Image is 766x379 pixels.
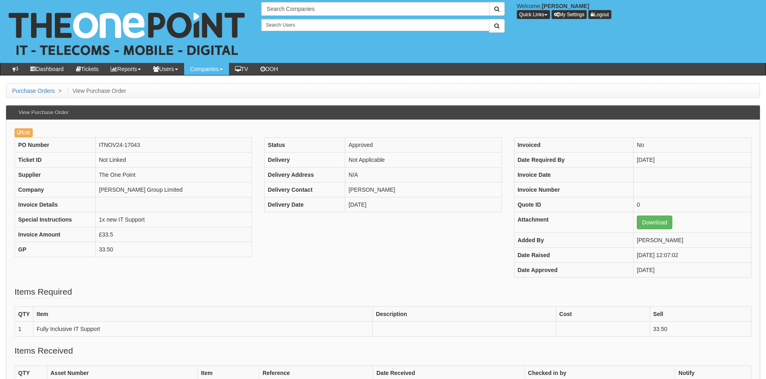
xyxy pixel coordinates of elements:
th: Invoice Amount [15,227,96,242]
th: Status [264,137,345,152]
td: 1 [15,321,34,336]
th: Cost [556,306,650,321]
th: Invoiced [514,137,633,152]
div: Welcome, [511,2,766,19]
h3: View Purchase Order [15,106,72,119]
td: Not Applicable [345,152,502,167]
a: Purchase Orders [12,88,55,94]
td: [DATE] [345,197,502,212]
th: Special Instructions [15,212,96,227]
th: Description [372,306,556,321]
legend: Items Received [15,345,73,357]
th: QTY [15,306,34,321]
td: N/A [345,167,502,182]
th: Date Raised [514,247,633,262]
td: 33.50 [650,321,751,336]
li: View Purchase Order [65,87,126,95]
th: GP [15,242,96,257]
th: Item [33,306,372,321]
legend: Items Required [15,286,72,298]
th: Date Required By [514,152,633,167]
th: Sell [650,306,751,321]
td: [PERSON_NAME] [345,182,502,197]
td: Fully Inclusive IT Support [33,321,372,336]
a: TV [229,63,254,75]
td: £33.5 [96,227,252,242]
b: [PERSON_NAME] [542,3,589,9]
th: Ticket ID [15,152,96,167]
td: [DATE] 12:07:02 [634,247,751,262]
td: ITNOV24-17043 [96,137,252,152]
td: [DATE] [634,152,751,167]
a: My Settings [552,10,587,19]
th: Delivery Address [264,167,345,182]
th: Delivery Contact [264,182,345,197]
th: Delivery [264,152,345,167]
th: Attachment [514,212,633,232]
a: Logout [588,10,611,19]
a: Companies [184,63,229,75]
a: Tickets [70,63,105,75]
td: [DATE] [634,262,751,277]
th: Supplier [15,167,96,182]
td: 1x new IT Support [96,212,252,227]
th: Quote ID [514,197,633,212]
td: 0 [634,197,751,212]
span: > [57,88,64,94]
input: Search Companies [261,2,489,16]
th: Company [15,182,96,197]
th: Invoice Date [514,167,633,182]
th: Invoice Number [514,182,633,197]
a: Reports [105,63,147,75]
th: Date Approved [514,262,633,277]
a: OOH [254,63,284,75]
td: 33.50 [96,242,252,257]
a: Edit [15,128,33,137]
td: [PERSON_NAME] [634,232,751,247]
button: Quick Links [517,10,550,19]
a: Users [147,63,184,75]
th: Invoice Details [15,197,96,212]
th: PO Number [15,137,96,152]
a: Dashboard [24,63,70,75]
td: No [634,137,751,152]
th: Delivery Date [264,197,345,212]
td: Not Linked [96,152,252,167]
td: [PERSON_NAME] Group Limited [96,182,252,197]
input: Search Users [261,19,489,31]
td: Approved [345,137,502,152]
td: The One Point [96,167,252,182]
a: Download [637,216,672,229]
th: Added By [514,232,633,247]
